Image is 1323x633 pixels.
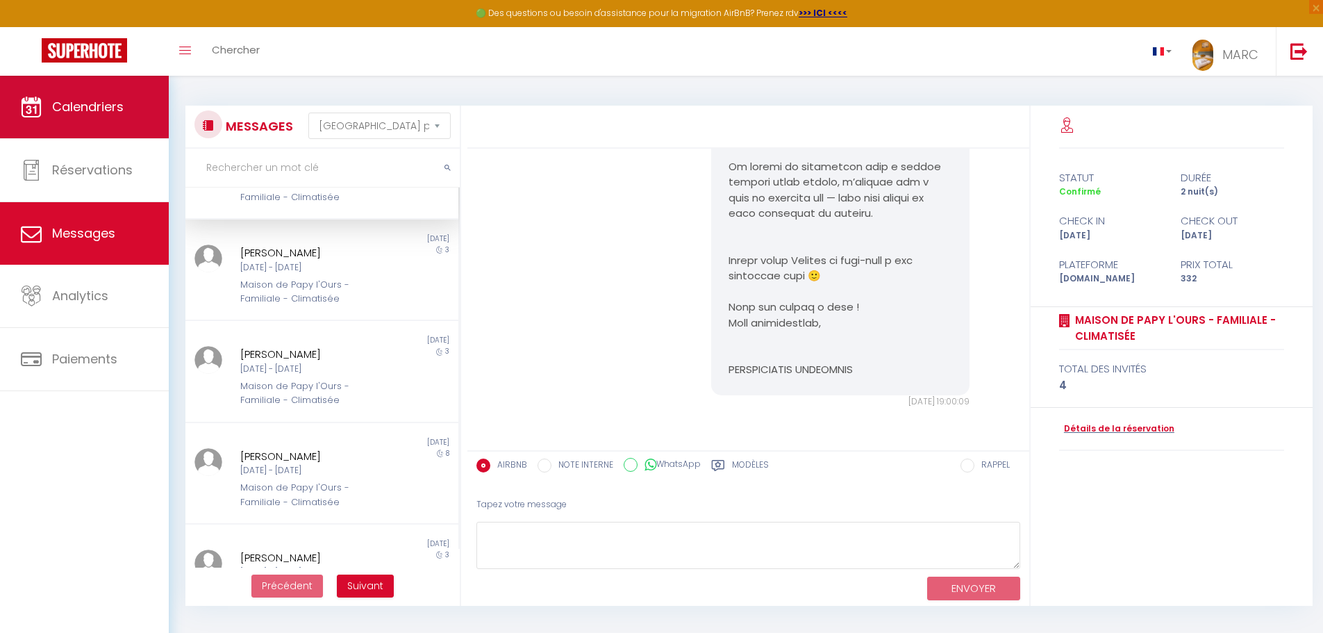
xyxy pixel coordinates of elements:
[240,346,381,363] div: [PERSON_NAME]
[222,110,293,142] h3: MESSAGES
[240,379,381,408] div: Maison de Papy l'Ours - Familiale - Climatisée
[445,346,449,356] span: 3
[347,579,383,593] span: Suivant
[1172,170,1293,186] div: durée
[1050,229,1172,242] div: [DATE]
[1059,422,1174,436] a: Détails de la réservation
[240,261,381,274] div: [DATE] - [DATE]
[240,481,381,509] div: Maison de Papy l'Ours - Familiale - Climatisée
[194,448,222,476] img: ...
[240,464,381,477] div: [DATE] - [DATE]
[799,7,847,19] a: >>> ICI <<<<
[185,149,460,188] input: Rechercher un mot clé
[1059,361,1285,377] div: total des invités
[322,233,458,245] div: [DATE]
[194,245,222,272] img: ...
[240,278,381,306] div: Maison de Papy l'Ours - Familiale - Climatisée
[1070,312,1285,345] a: Maison de Papy l'Ours - Familiale - Climatisée
[262,579,313,593] span: Précédent
[638,458,701,473] label: WhatsApp
[1059,186,1101,197] span: Confirmé
[446,448,449,459] span: 8
[1172,213,1293,229] div: check out
[927,577,1020,601] button: ENVOYER
[212,42,260,57] span: Chercher
[240,550,381,566] div: [PERSON_NAME]
[337,575,394,598] button: Next
[240,448,381,465] div: [PERSON_NAME]
[240,566,381,579] div: [DATE] - [DATE]
[1050,213,1172,229] div: check in
[974,459,1010,474] label: RAPPEL
[52,287,108,304] span: Analytics
[551,459,613,474] label: NOTE INTERNE
[1182,27,1276,76] a: ... MARC
[1290,42,1308,60] img: logout
[1192,40,1213,71] img: ...
[322,539,458,550] div: [DATE]
[322,437,458,448] div: [DATE]
[1050,170,1172,186] div: statut
[240,176,381,204] div: Maison de Papy l'Ours - Familiale - Climatisée
[1050,272,1172,286] div: [DOMAIN_NAME]
[322,335,458,346] div: [DATE]
[1050,256,1172,273] div: Plateforme
[240,245,381,261] div: [PERSON_NAME]
[1172,229,1293,242] div: [DATE]
[1222,46,1258,63] span: MARC
[201,27,270,76] a: Chercher
[490,459,527,474] label: AIRBNB
[1172,256,1293,273] div: Prix total
[240,363,381,376] div: [DATE] - [DATE]
[194,550,222,577] img: ...
[445,245,449,255] span: 3
[1059,377,1285,394] div: 4
[42,38,127,63] img: Super Booking
[52,161,133,179] span: Réservations
[52,98,124,115] span: Calendriers
[1172,186,1293,199] div: 2 nuit(s)
[732,459,769,476] label: Modèles
[52,350,117,368] span: Paiements
[52,224,115,242] span: Messages
[194,346,222,374] img: ...
[476,488,1020,522] div: Tapez votre message
[445,550,449,560] span: 3
[711,395,970,409] div: [DATE] 19:00:09
[251,575,323,598] button: Previous
[1172,272,1293,286] div: 332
